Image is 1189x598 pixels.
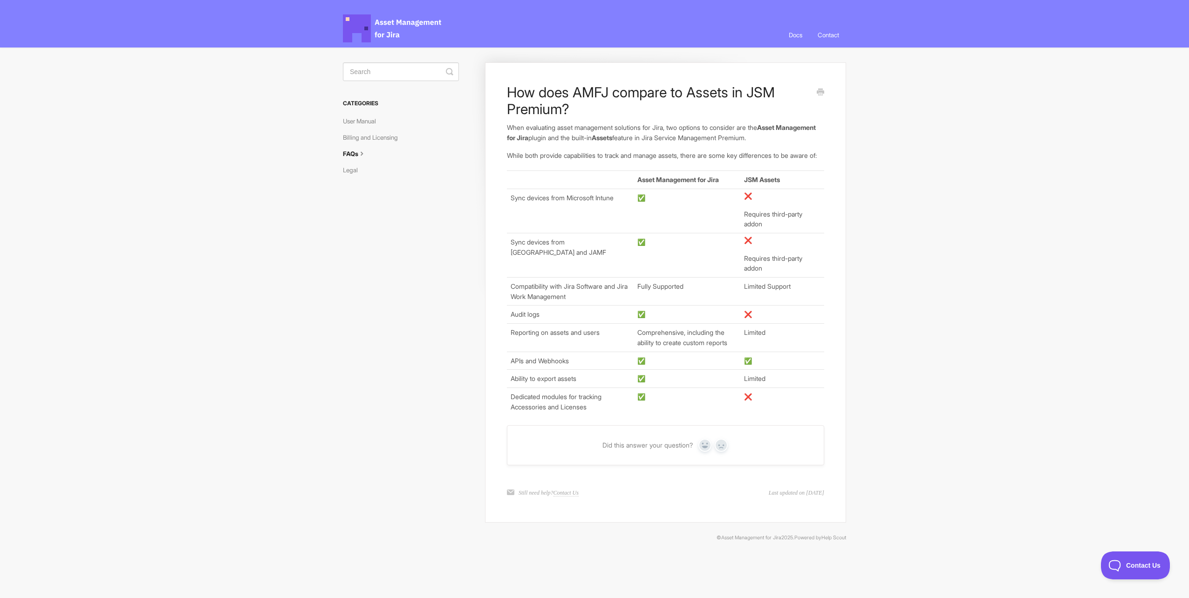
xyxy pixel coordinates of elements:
[507,370,634,388] td: Ability to export assets
[634,387,740,415] td: ✅
[744,253,820,273] p: Requires third-party addon
[740,278,824,306] td: Limited Support
[811,22,846,48] a: Contact
[782,22,809,48] a: Docs
[634,278,740,306] td: Fully Supported
[343,130,405,145] a: Billing and Licensing
[744,209,820,229] p: Requires third-party addon
[740,387,824,415] td: ❌
[1101,551,1170,579] iframe: Toggle Customer Support
[744,191,820,201] p: ❌
[744,176,780,183] b: JSM Assets
[507,122,824,143] p: When evaluating asset management solutions for Jira, two options to consider are the plugin and t...
[519,489,579,497] p: Still need help?
[821,535,846,541] a: Help Scout
[507,306,634,324] td: Audit logs
[343,95,459,112] h3: Categories
[343,146,374,161] a: FAQs
[794,535,846,541] span: Powered by
[602,441,693,449] span: Did this answer your question?
[507,84,810,117] h1: How does AMFJ compare to Assets in JSM Premium?
[507,324,634,352] td: Reporting on assets and users
[634,306,740,324] td: ✅
[740,324,824,352] td: Limited
[744,235,820,245] p: ❌
[507,150,824,161] p: While both provide capabilities to track and manage assets, there are some key differences to be ...
[634,189,740,233] td: ✅
[634,370,740,388] td: ✅
[507,352,634,370] td: APIs and Webhooks
[817,88,824,98] a: Print this Article
[634,352,740,370] td: ✅
[553,489,579,496] a: Contact Us
[343,163,365,177] a: Legal
[343,534,846,542] p: © 2025.
[634,324,740,352] td: Comprehensive, including the ability to create custom reports
[740,352,824,370] td: ✅
[507,189,634,233] td: Sync devices from Microsoft Intune
[740,306,824,324] td: ❌
[343,62,459,81] input: Search
[592,134,612,142] b: Assets
[740,370,824,388] td: Limited
[507,123,816,142] b: Asset Management for Jira
[634,233,740,277] td: ✅
[637,176,719,183] b: Asset Management for Jira
[343,14,443,42] span: Asset Management for Jira Docs
[721,535,781,541] a: Asset Management for Jira
[507,233,634,277] td: Sync devices from [GEOGRAPHIC_DATA] and JAMF
[507,278,634,306] td: Compatibility with Jira Software and Jira Work Management
[507,387,634,415] td: Dedicated modules for tracking Accessories and Licenses
[769,489,824,497] time: Last updated on [DATE]
[343,114,383,129] a: User Manual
